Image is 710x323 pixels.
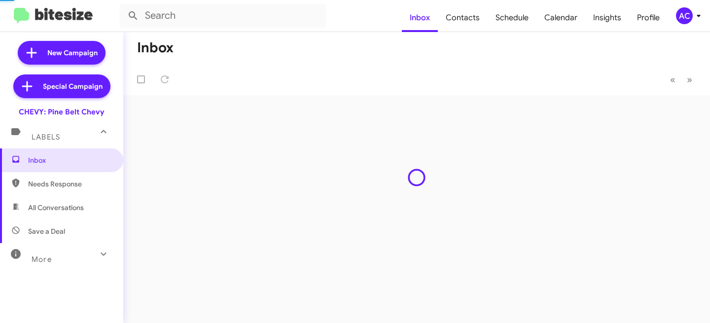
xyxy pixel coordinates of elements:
a: Inbox [402,3,438,32]
a: Calendar [536,3,585,32]
span: Needs Response [28,179,112,189]
span: More [32,255,52,264]
h1: Inbox [137,40,174,56]
button: Previous [664,70,681,90]
button: AC [668,7,699,24]
span: » [687,73,692,86]
nav: Page navigation example [665,70,698,90]
span: Inbox [28,155,112,165]
span: Labels [32,133,60,142]
span: Special Campaign [43,81,103,91]
div: AC [676,7,693,24]
a: New Campaign [18,41,106,65]
span: Save a Deal [28,226,65,236]
a: Contacts [438,3,488,32]
button: Next [681,70,698,90]
a: Schedule [488,3,536,32]
span: All Conversations [28,203,84,213]
a: Profile [629,3,668,32]
a: Special Campaign [13,74,110,98]
div: CHEVY: Pine Belt Chevy [19,107,105,117]
a: Insights [585,3,629,32]
span: « [670,73,675,86]
input: Search [119,4,326,28]
span: New Campaign [47,48,98,58]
